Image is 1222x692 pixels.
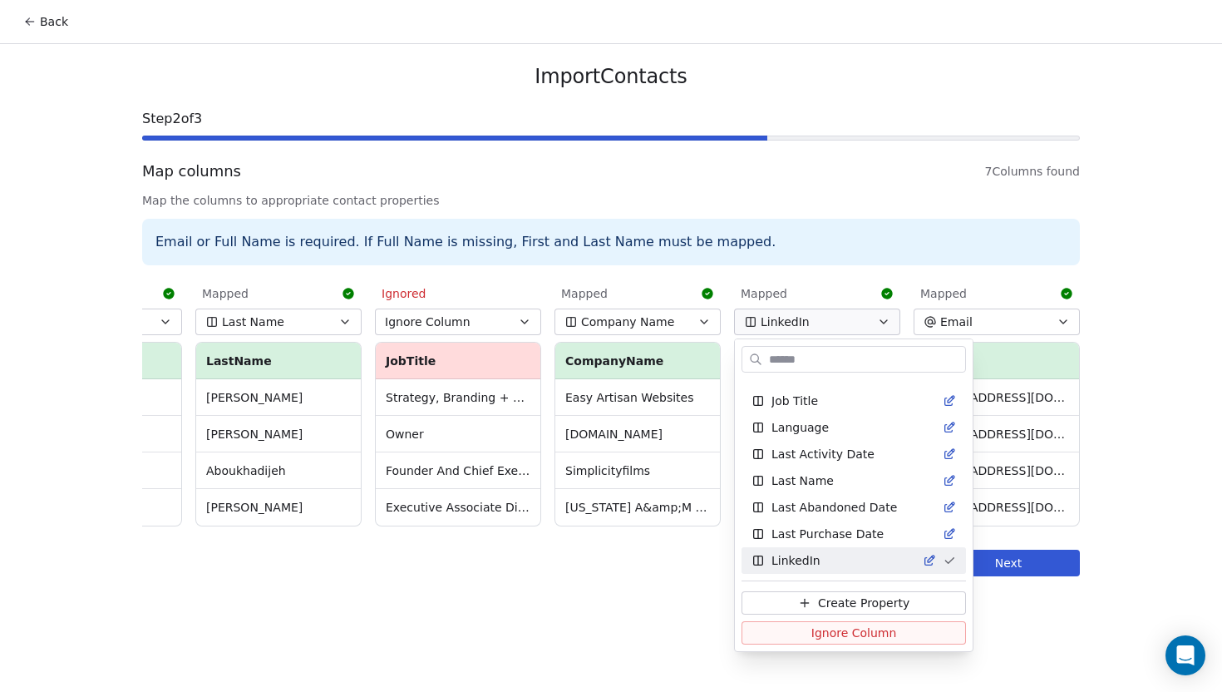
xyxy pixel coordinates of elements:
span: LinkedIn [771,552,820,569]
span: Last Activity Date [771,446,875,462]
span: Last Purchase Date [771,526,884,542]
span: Job Title [771,393,818,409]
span: Last Name [771,472,834,489]
button: Create Property [742,591,966,615]
span: Language [771,419,829,436]
span: Last Abandoned Date [771,499,897,516]
span: Create Property [818,595,909,611]
button: Ignore Column [742,621,966,645]
span: Ignore Column [811,625,897,641]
